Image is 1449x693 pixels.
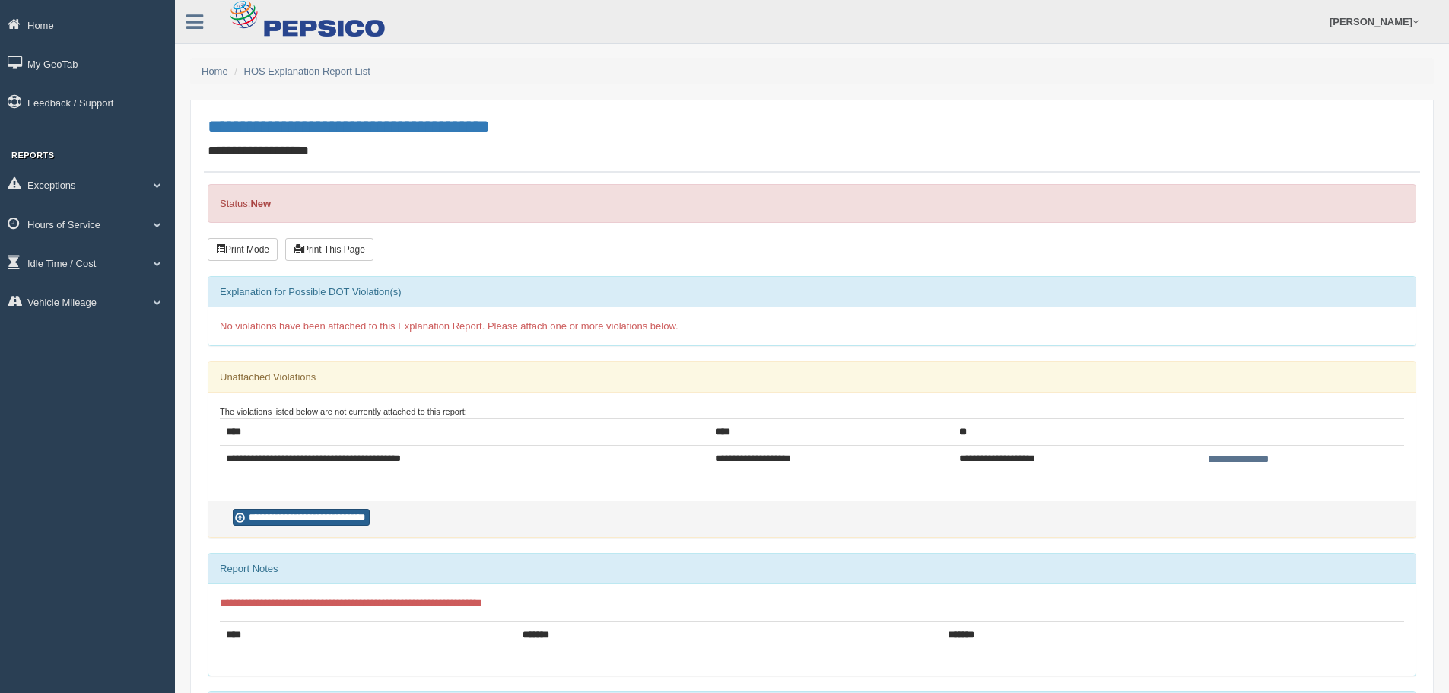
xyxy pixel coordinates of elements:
[208,554,1416,584] div: Report Notes
[202,65,228,77] a: Home
[220,320,678,332] span: No violations have been attached to this Explanation Report. Please attach one or more violations...
[285,238,373,261] button: Print This Page
[208,362,1416,393] div: Unattached Violations
[220,407,467,416] small: The violations listed below are not currently attached to this report:
[250,198,271,209] strong: New
[208,238,278,261] button: Print Mode
[244,65,370,77] a: HOS Explanation Report List
[208,184,1416,223] div: Status:
[208,277,1416,307] div: Explanation for Possible DOT Violation(s)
